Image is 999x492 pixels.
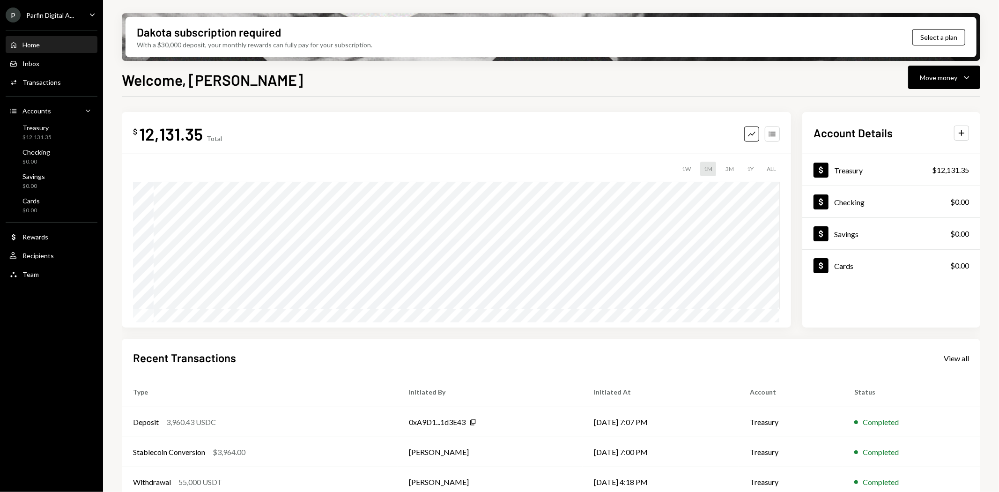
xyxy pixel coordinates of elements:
th: Initiated By [398,377,583,407]
a: Checking$0.00 [802,186,980,217]
div: 1M [700,162,716,176]
div: Move money [920,73,957,82]
div: Completed [863,477,899,488]
div: $12,131.35 [22,134,52,142]
div: 55,000 USDT [178,477,222,488]
div: Recipients [22,252,54,260]
td: Treasury [739,407,843,437]
h2: Account Details [814,125,893,141]
div: Completed [863,447,899,458]
div: Treasury [834,166,863,175]
div: $0.00 [22,182,45,190]
div: P [6,7,21,22]
div: $0.00 [950,228,969,239]
button: Move money [908,66,980,89]
div: Team [22,270,39,278]
div: $ [133,127,137,136]
a: Cards$0.00 [802,250,980,281]
a: Rewards [6,228,97,245]
div: Dakota subscription required [137,24,281,40]
div: Home [22,41,40,49]
th: Account [739,377,843,407]
a: Savings$0.00 [6,170,97,192]
div: 12,131.35 [139,123,203,144]
div: Checking [834,198,865,207]
div: Checking [22,148,50,156]
div: $3,964.00 [213,447,245,458]
div: Cards [834,261,853,270]
a: Inbox [6,55,97,72]
div: 3,960.43 USDC [166,417,216,428]
div: $0.00 [950,196,969,208]
div: Rewards [22,233,48,241]
a: Cards$0.00 [6,194,97,216]
div: Withdrawal [133,477,171,488]
div: Cards [22,197,40,205]
div: Parfin Digital A... [26,11,74,19]
div: Inbox [22,60,39,67]
div: 0xA9D1...1d3E43 [409,417,466,428]
th: Type [122,377,398,407]
a: Recipients [6,247,97,264]
div: $12,131.35 [932,164,969,176]
td: Treasury [739,437,843,467]
td: [DATE] 7:00 PM [583,437,739,467]
a: Team [6,266,97,283]
div: With a $30,000 deposit, your monthly rewards can fully pay for your subscription. [137,40,372,50]
button: Select a plan [912,29,965,45]
th: Initiated At [583,377,739,407]
a: Treasury$12,131.35 [802,154,980,186]
div: Treasury [22,124,52,132]
div: Completed [863,417,899,428]
div: Deposit [133,417,159,428]
h2: Recent Transactions [133,350,236,365]
h1: Welcome, [PERSON_NAME] [122,70,303,89]
div: $0.00 [950,260,969,271]
div: View all [944,354,969,363]
div: 1W [678,162,695,176]
div: 3M [722,162,738,176]
a: Treasury$12,131.35 [6,121,97,143]
td: [DATE] 7:07 PM [583,407,739,437]
div: Accounts [22,107,51,115]
div: Total [207,134,222,142]
div: $0.00 [22,207,40,215]
div: ALL [763,162,780,176]
a: Checking$0.00 [6,145,97,168]
a: View all [944,353,969,363]
div: $0.00 [22,158,50,166]
a: Home [6,36,97,53]
a: Accounts [6,102,97,119]
div: 1Y [743,162,757,176]
div: Transactions [22,78,61,86]
td: [PERSON_NAME] [398,437,583,467]
div: Stablecoin Conversion [133,447,205,458]
th: Status [843,377,980,407]
a: Savings$0.00 [802,218,980,249]
div: Savings [22,172,45,180]
a: Transactions [6,74,97,90]
div: Savings [834,230,858,239]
